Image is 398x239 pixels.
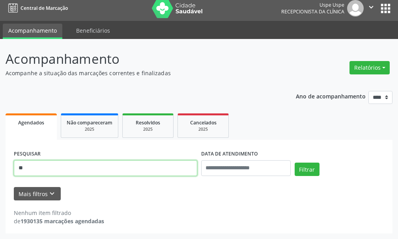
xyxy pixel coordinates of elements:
button: Filtrar [295,163,320,176]
a: Acompanhamento [3,24,62,39]
span: Agendados [18,119,44,126]
button: Mais filtroskeyboard_arrow_down [14,187,61,201]
span: Resolvidos [136,119,160,126]
span: Cancelados [190,119,217,126]
label: DATA DE ATENDIMENTO [201,148,258,160]
span: Central de Marcação [21,5,68,11]
div: 2025 [67,126,112,132]
div: Uspe Uspe [281,2,344,8]
span: Não compareceram [67,119,112,126]
div: 2025 [183,126,223,132]
a: Central de Marcação [6,2,68,15]
p: Acompanhe a situação das marcações correntes e finalizadas [6,69,277,77]
p: Acompanhamento [6,49,277,69]
label: PESQUISAR [14,148,41,160]
strong: 1930135 marcações agendadas [21,217,104,225]
div: 2025 [128,126,168,132]
div: de [14,217,104,225]
i: keyboard_arrow_down [48,189,56,198]
span: Recepcionista da clínica [281,8,344,15]
button: apps [379,2,392,15]
button: Relatórios [349,61,390,74]
i:  [367,3,376,11]
p: Ano de acompanhamento [296,91,366,101]
div: Nenhum item filtrado [14,209,104,217]
a: Beneficiários [71,24,116,37]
